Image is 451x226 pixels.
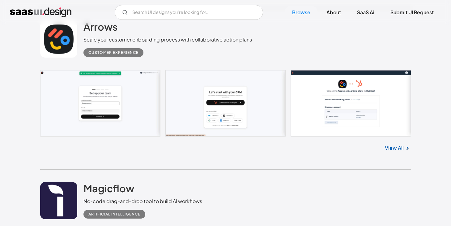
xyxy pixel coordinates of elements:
[83,20,117,33] h2: Arrows
[83,36,252,43] div: Scale your customer onboarding process with collaborative action plans
[88,49,138,56] div: Customer Experience
[83,182,134,194] h2: Magicflow
[350,6,382,19] a: SaaS Ai
[115,5,263,20] form: Email Form
[319,6,348,19] a: About
[383,6,441,19] a: Submit UI Request
[10,7,71,17] a: home
[83,198,202,205] div: No-code drag-and-drop tool to build AI workflows
[115,5,263,20] input: Search UI designs you're looking for...
[385,144,404,152] a: View All
[88,211,140,218] div: Artificial Intelligence
[83,182,134,198] a: Magicflow
[83,20,117,36] a: Arrows
[285,6,318,19] a: Browse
